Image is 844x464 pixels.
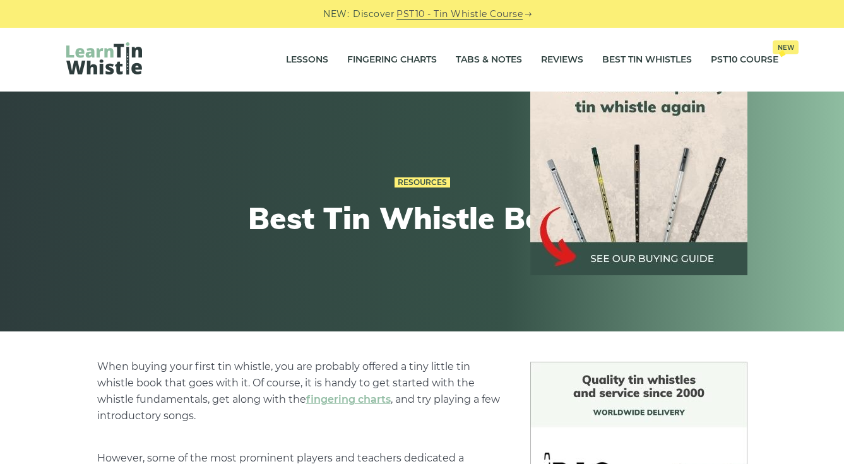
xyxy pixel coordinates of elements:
[66,42,142,74] img: LearnTinWhistle.com
[773,40,799,54] span: New
[286,44,328,76] a: Lessons
[395,177,450,187] a: Resources
[306,393,391,405] a: fingering charts
[711,44,778,76] a: PST10 CourseNew
[602,44,692,76] a: Best Tin Whistles
[456,44,522,76] a: Tabs & Notes
[347,44,437,76] a: Fingering Charts
[97,359,500,424] p: When buying your first tin whistle, you are probably offered a tiny little tin whistle book that ...
[190,200,655,237] h1: Best Tin Whistle Books
[530,58,747,275] img: tin whistle buying guide
[541,44,583,76] a: Reviews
